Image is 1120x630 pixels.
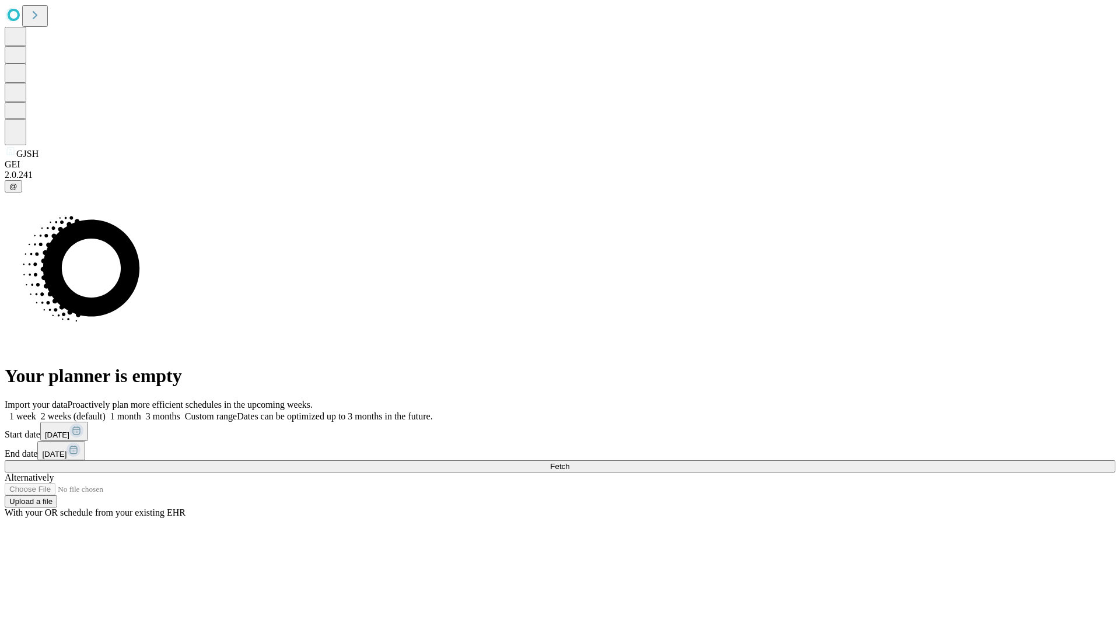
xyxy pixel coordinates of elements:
span: @ [9,182,17,191]
button: @ [5,180,22,192]
span: GJSH [16,149,38,159]
div: GEI [5,159,1115,170]
span: [DATE] [42,450,66,459]
span: With your OR schedule from your existing EHR [5,508,185,517]
h1: Your planner is empty [5,365,1115,387]
span: 2 weeks (default) [41,411,106,421]
span: 1 week [9,411,36,421]
button: [DATE] [40,422,88,441]
span: Alternatively [5,473,54,482]
button: Fetch [5,460,1115,473]
span: Fetch [550,462,569,471]
div: 2.0.241 [5,170,1115,180]
span: [DATE] [45,430,69,439]
span: 3 months [146,411,180,421]
button: [DATE] [37,441,85,460]
div: Start date [5,422,1115,441]
span: Import your data [5,400,68,409]
span: 1 month [110,411,141,421]
div: End date [5,441,1115,460]
button: Upload a file [5,495,57,508]
span: Dates can be optimized up to 3 months in the future. [237,411,432,421]
span: Proactively plan more efficient schedules in the upcoming weeks. [68,400,313,409]
span: Custom range [185,411,237,421]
